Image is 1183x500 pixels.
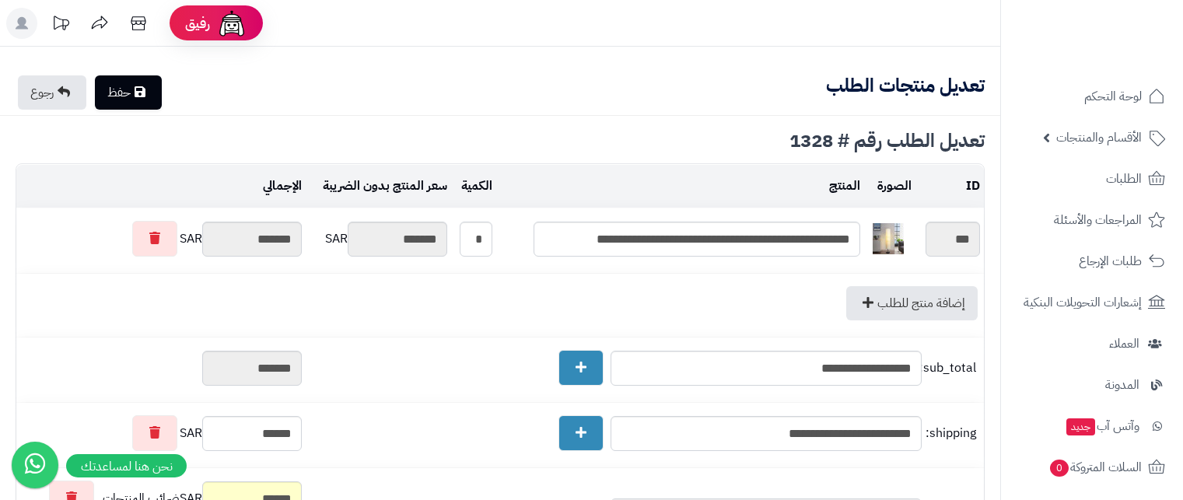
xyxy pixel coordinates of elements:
[1106,168,1142,190] span: الطلبات
[18,75,86,110] a: رجوع
[306,165,451,208] td: سعر المنتج بدون الضريبة
[1010,325,1174,362] a: العملاء
[1054,209,1142,231] span: المراجعات والأسئلة
[846,286,978,320] a: إضافة منتج للطلب
[1050,460,1069,477] span: 0
[864,165,915,208] td: الصورة
[216,8,247,39] img: ai-face.png
[185,14,210,33] span: رفيق
[451,165,495,208] td: الكمية
[1010,78,1174,115] a: لوحة التحكم
[20,221,302,257] div: SAR
[826,72,985,100] b: تعديل منتجات الطلب
[1024,292,1142,313] span: إشعارات التحويلات البنكية
[1065,415,1139,437] span: وآتس آب
[1079,250,1142,272] span: طلبات الإرجاع
[1010,449,1174,486] a: السلات المتروكة0
[16,131,985,150] div: تعديل الطلب رقم # 1328
[1048,456,1142,478] span: السلات المتروكة
[873,223,904,254] img: 1727307341-FLOOR%20LAMP2%20-40x40.jpg
[926,359,976,377] span: sub_total:
[1066,418,1095,435] span: جديد
[915,165,984,208] td: ID
[1084,86,1142,107] span: لوحة التحكم
[1109,333,1139,355] span: العملاء
[1010,243,1174,280] a: طلبات الإرجاع
[1056,127,1142,149] span: الأقسام والمنتجات
[95,75,162,110] a: حفظ
[41,8,80,43] a: تحديثات المنصة
[1010,160,1174,198] a: الطلبات
[1010,201,1174,239] a: المراجعات والأسئلة
[1010,284,1174,321] a: إشعارات التحويلات البنكية
[1105,374,1139,396] span: المدونة
[1010,407,1174,445] a: وآتس آبجديد
[20,415,302,451] div: SAR
[1010,366,1174,404] a: المدونة
[16,165,306,208] td: الإجمالي
[496,165,864,208] td: المنتج
[926,425,976,442] span: shipping:
[310,222,447,257] div: SAR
